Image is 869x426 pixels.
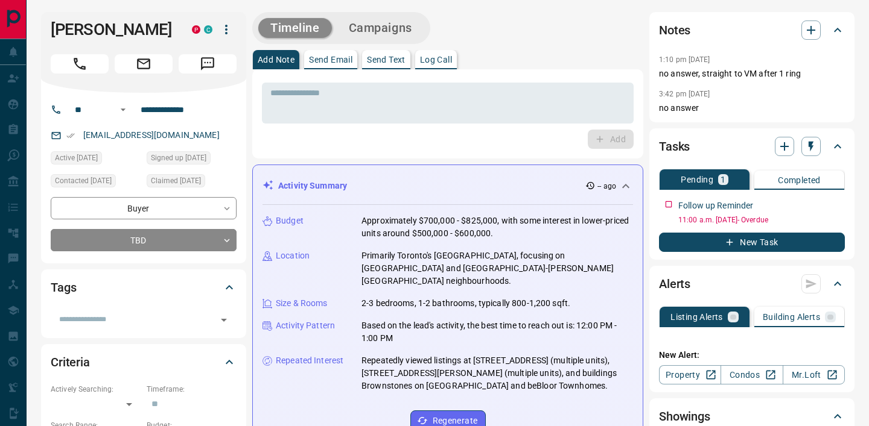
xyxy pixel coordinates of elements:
p: Send Text [367,55,406,64]
div: Criteria [51,348,237,377]
button: Timeline [258,18,332,38]
span: Signed up [DATE] [151,152,206,164]
p: 3:42 pm [DATE] [659,90,710,98]
div: Notes [659,16,845,45]
a: [EMAIL_ADDRESS][DOMAIN_NAME] [83,130,220,140]
span: Email [115,54,173,74]
p: Log Call [420,55,452,64]
p: Activity Pattern [276,319,335,332]
p: Building Alerts [763,313,820,321]
div: property.ca [192,25,200,34]
p: Activity Summary [278,180,347,192]
span: Claimed [DATE] [151,175,201,187]
p: Timeframe: [147,384,237,395]
div: Buyer [51,197,237,219]
p: Location [276,249,310,262]
p: 1:10 pm [DATE] [659,55,710,64]
div: Tasks [659,132,845,161]
p: Primarily Toronto's [GEOGRAPHIC_DATA], focusing on [GEOGRAPHIC_DATA] and [GEOGRAPHIC_DATA]-[PERSO... [361,249,633,287]
p: Actively Searching: [51,384,141,395]
p: no answer [659,102,845,114]
p: no answer, straight to VM after 1 ring [659,67,845,80]
p: Repeated Interest [276,354,343,367]
a: Mr.Loft [783,365,845,384]
p: Add Note [258,55,294,64]
a: Condos [721,365,783,384]
button: Open [215,312,232,328]
p: Size & Rooms [276,297,328,310]
div: TBD [51,229,237,251]
div: Thu Oct 02 2025 [147,174,237,191]
span: Active [DATE] [55,152,98,164]
p: Budget [276,215,304,227]
p: Listing Alerts [670,313,723,321]
p: 2-3 bedrooms, 1-2 bathrooms, typically 800-1,200 sqft. [361,297,570,310]
h2: Alerts [659,274,690,293]
p: Send Email [309,55,352,64]
p: -- ago [597,181,616,192]
div: Activity Summary-- ago [263,175,633,197]
h2: Criteria [51,352,90,372]
p: Follow up Reminder [678,199,753,212]
a: Property [659,365,721,384]
button: Campaigns [337,18,424,38]
p: Based on the lead's activity, the best time to reach out is: 12:00 PM - 1:00 PM [361,319,633,345]
p: 11:00 a.m. [DATE] - Overdue [678,215,845,225]
h2: Tags [51,278,76,297]
p: Approximately $700,000 - $825,000, with some interest in lower-priced units around $500,000 - $60... [361,215,633,240]
div: Wed Oct 01 2025 [51,151,141,168]
p: Pending [681,175,713,184]
h2: Notes [659,20,690,40]
h2: Tasks [659,137,690,156]
p: 1 [721,175,725,184]
p: New Alert: [659,349,845,362]
h2: Showings [659,407,710,426]
span: Contacted [DATE] [55,175,112,187]
div: condos.ca [204,25,212,34]
p: Completed [778,176,821,184]
div: Tags [51,273,237,302]
button: Open [116,102,130,117]
div: Alerts [659,269,845,298]
h1: [PERSON_NAME] [51,20,174,39]
p: Repeatedly viewed listings at [STREET_ADDRESS] (multiple units), [STREET_ADDRESS][PERSON_NAME] (m... [361,354,633,392]
svg: Email Verified [66,131,75,140]
div: Sun Mar 19 2023 [147,151,237,168]
span: Call [51,54,109,74]
button: New Task [659,233,845,252]
div: Fri Aug 11 2023 [51,174,141,191]
span: Message [179,54,237,74]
